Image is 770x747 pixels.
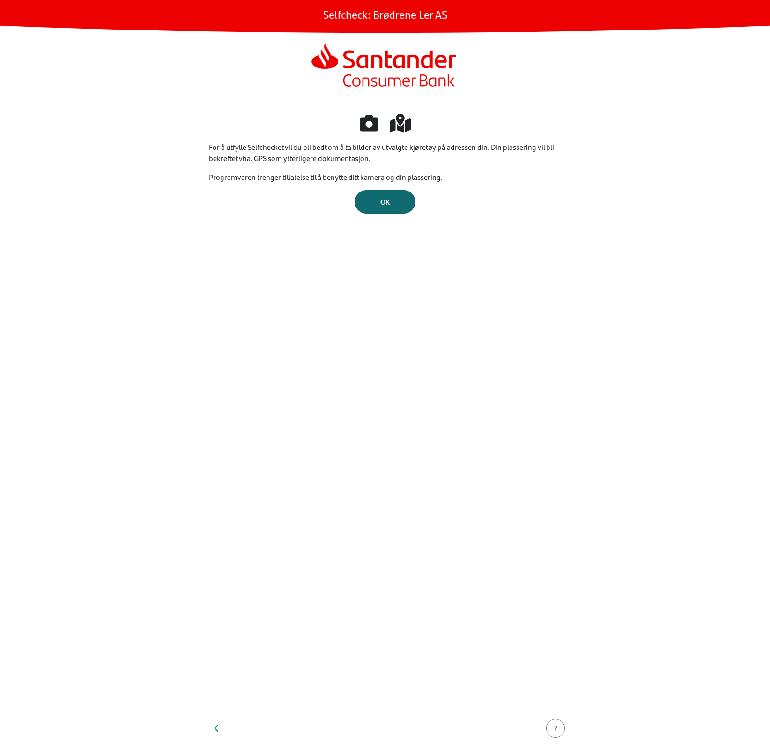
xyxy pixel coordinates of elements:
[380,196,390,207] span: OK
[355,190,415,214] button: OK
[552,723,559,734] div: ?
[307,40,462,93] img: Santander Consumer Bank AS
[546,719,565,738] button: ?
[209,171,561,183] p: Programvaren trenger tillatelse til å benytte ditt kamera og din plassering.
[209,141,561,164] p: For å utfylle Selfchecket vil du bli bedt om å ta bilder av utvalgte kjøretøy på adressen din. Di...
[323,7,447,21] h1: Selfcheck: Brødrene Ler AS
